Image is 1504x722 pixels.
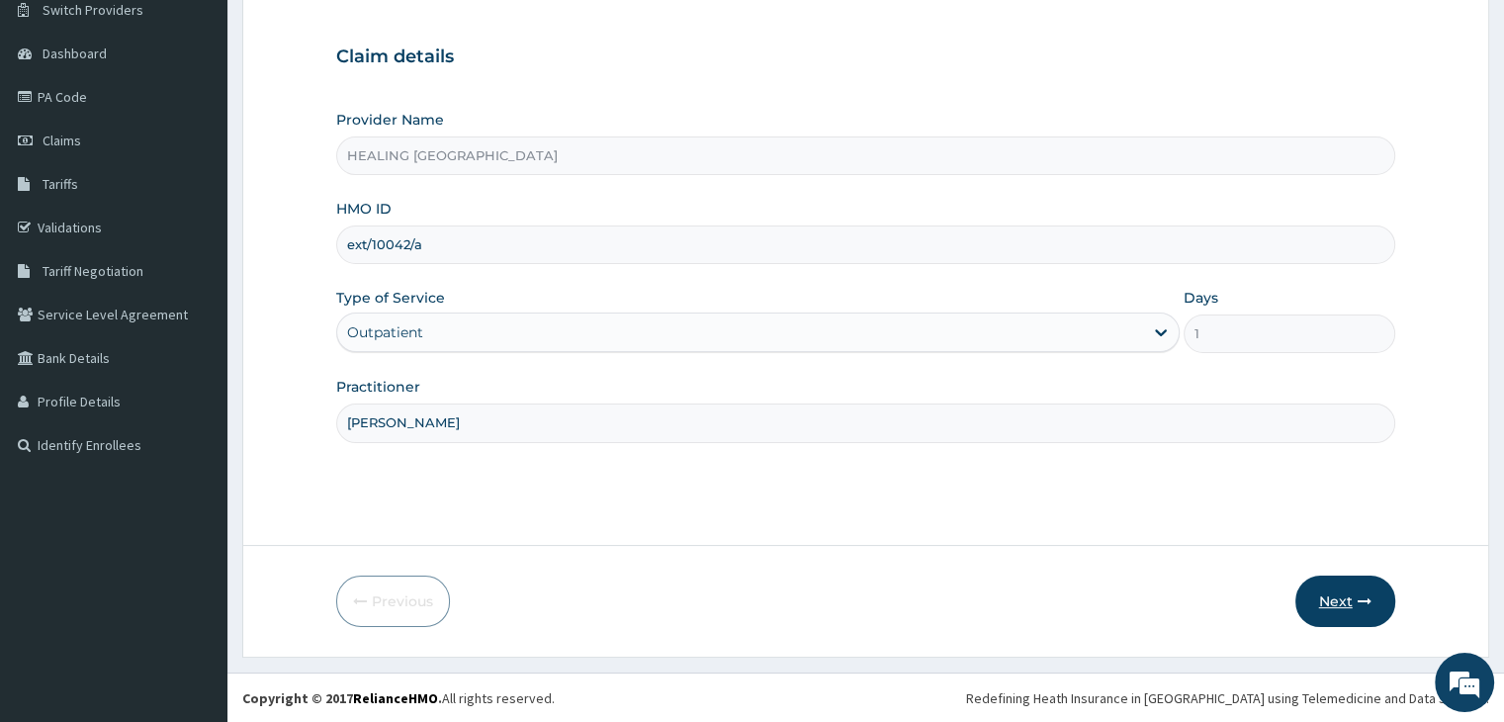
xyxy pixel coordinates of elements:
[242,689,442,707] strong: Copyright © 2017 .
[103,111,332,136] div: Chat with us now
[336,46,1394,68] h3: Claim details
[336,199,392,219] label: HMO ID
[324,10,372,57] div: Minimize live chat window
[37,99,80,148] img: d_794563401_company_1708531726252_794563401
[43,175,78,193] span: Tariffs
[10,498,377,568] textarea: Type your message and hit 'Enter'
[966,688,1489,708] div: Redefining Heath Insurance in [GEOGRAPHIC_DATA] using Telemedicine and Data Science!
[336,576,450,627] button: Previous
[43,1,143,19] span: Switch Providers
[115,228,273,428] span: We're online!
[43,132,81,149] span: Claims
[353,689,438,707] a: RelianceHMO
[347,322,423,342] div: Outpatient
[336,226,1394,264] input: Enter HMO ID
[43,45,107,62] span: Dashboard
[336,377,420,397] label: Practitioner
[336,110,444,130] label: Provider Name
[336,404,1394,442] input: Enter Name
[336,288,445,308] label: Type of Service
[43,262,143,280] span: Tariff Negotiation
[1184,288,1218,308] label: Days
[1295,576,1395,627] button: Next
